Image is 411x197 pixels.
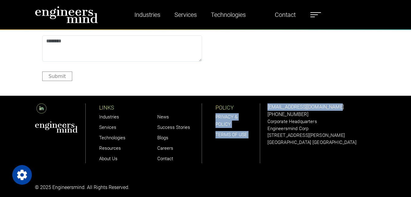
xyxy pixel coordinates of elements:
a: LinkedIn [35,106,48,111]
a: Contact [157,156,173,161]
p: Engineersmind Corp [267,125,376,132]
a: Technologies [99,135,125,141]
a: TERMS OF USE [215,132,247,137]
p: [GEOGRAPHIC_DATA] [GEOGRAPHIC_DATA] [267,139,376,146]
img: aws [35,121,78,133]
a: Careers [157,145,173,151]
a: Industries [132,8,163,22]
a: About Us [99,156,118,161]
p: LINKS [99,103,144,112]
a: Success Stories [157,125,190,130]
p: Corporate Headquarters [267,118,376,125]
a: Technologies [208,8,248,22]
button: Submit [42,71,73,81]
a: Services [99,125,116,130]
a: PRIVACY & POLICY [215,114,237,127]
p: [STREET_ADDRESS][PERSON_NAME] [267,132,376,139]
a: Blogs [157,135,168,141]
p: © 2025 Engineersmind. All Rights Reserved. [35,184,202,191]
a: Resources [99,145,121,151]
a: Contact [272,8,298,22]
a: News [157,114,169,120]
p: POLICY [215,103,260,112]
img: logo [35,6,98,23]
a: [PHONE_NUMBER] [267,111,308,117]
a: [EMAIL_ADDRESS][DOMAIN_NAME] [267,104,344,110]
a: Industries [99,114,119,120]
a: Services [172,8,199,22]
